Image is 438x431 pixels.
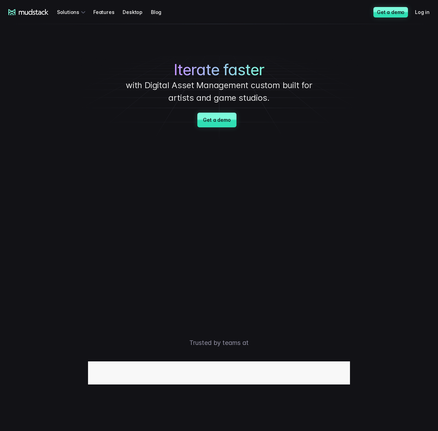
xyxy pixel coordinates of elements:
[8,9,49,15] a: mudstack logo
[415,6,438,19] a: Log in
[114,79,324,104] p: with Digital Asset Management custom built for artists and game studios.
[373,7,408,17] a: Get a demo
[174,61,264,79] span: Iterate faster
[93,6,123,19] a: Features
[123,6,151,19] a: Desktop
[151,6,170,19] a: Blog
[197,113,236,127] a: Get a demo
[57,6,88,19] div: Solutions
